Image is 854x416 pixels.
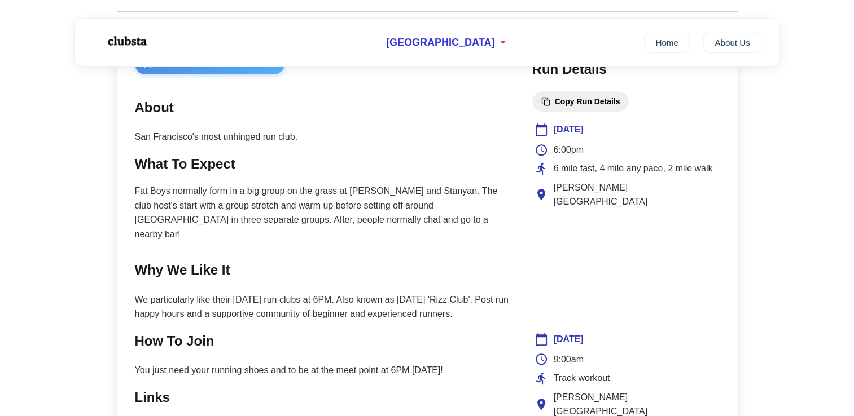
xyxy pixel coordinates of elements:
[554,122,584,137] span: [DATE]
[135,363,510,378] p: You just need your running shoes and to be at the meet point at 6PM [DATE]!
[532,91,629,112] button: Copy Run Details
[703,32,761,53] a: About Us
[535,220,717,305] iframe: Club Location Map
[135,387,510,408] h2: Links
[135,153,510,175] h2: What To Expect
[554,332,584,347] span: [DATE]
[644,32,690,53] a: Home
[554,161,713,176] span: 6 mile fast, 4 mile any pace, 2 mile walk
[93,27,160,55] img: Logo
[135,97,510,118] h2: About
[554,180,717,209] span: [PERSON_NAME][GEOGRAPHIC_DATA]
[554,352,584,367] span: 9:00am
[554,143,584,157] span: 6:00pm
[135,130,510,144] p: San Francisco's most unhinged run club.
[135,184,510,241] p: Fat Boys normally form in a big group on the grass at [PERSON_NAME] and Stanyan. The club host's ...
[135,293,510,321] p: We particularly like their [DATE] run clubs at 6PM. Also known as [DATE] 'Rizz Club'. Post run ha...
[386,37,494,48] span: [GEOGRAPHIC_DATA]
[135,259,510,281] h2: Why We Like It
[135,330,510,352] h2: How To Join
[554,371,610,386] span: Track workout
